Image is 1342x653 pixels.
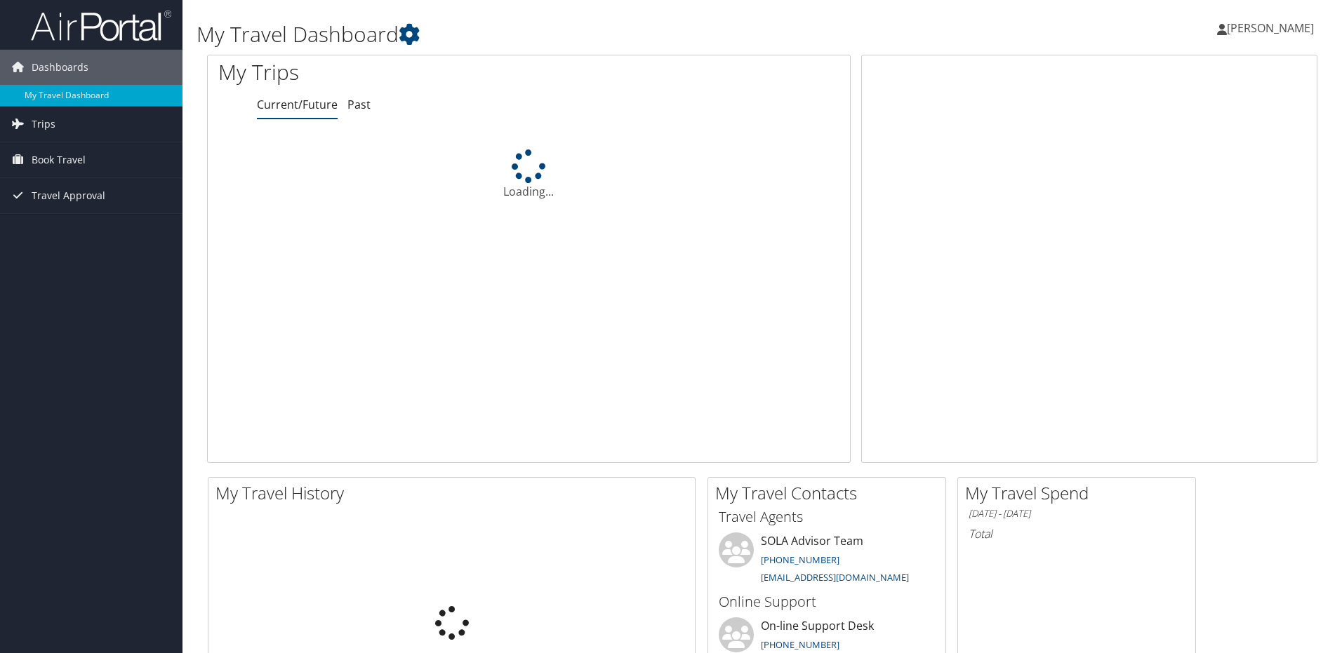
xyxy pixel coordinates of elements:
a: [PHONE_NUMBER] [761,553,839,566]
h3: Travel Agents [719,507,935,527]
span: [PERSON_NAME] [1227,20,1314,36]
a: [PHONE_NUMBER] [761,638,839,651]
li: SOLA Advisor Team [712,532,942,590]
a: Current/Future [257,97,338,112]
h1: My Trips [218,58,572,87]
div: Loading... [208,149,850,200]
h2: My Travel Contacts [715,481,945,505]
a: [PERSON_NAME] [1217,7,1328,49]
h6: Total [969,526,1185,541]
a: Past [347,97,371,112]
a: [EMAIL_ADDRESS][DOMAIN_NAME] [761,571,909,584]
h2: My Travel Spend [965,481,1195,505]
h3: Online Support [719,592,935,612]
span: Book Travel [32,142,86,177]
h2: My Travel History [215,481,695,505]
span: Travel Approval [32,178,105,213]
span: Trips [32,107,55,142]
h1: My Travel Dashboard [197,20,951,49]
img: airportal-logo.png [31,9,171,42]
span: Dashboards [32,50,88,85]
h6: [DATE] - [DATE] [969,507,1185,520]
